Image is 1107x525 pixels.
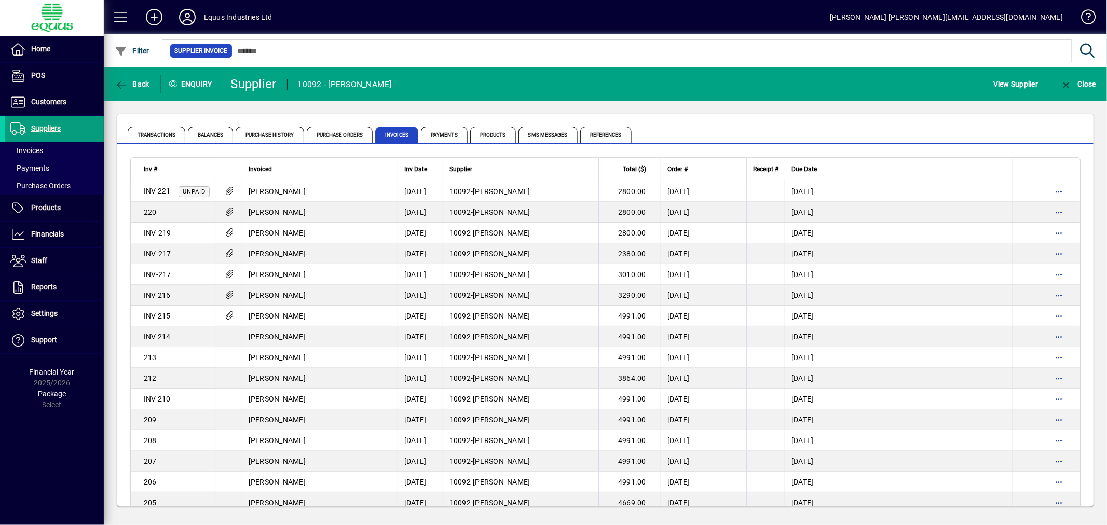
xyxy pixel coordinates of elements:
button: More options [1050,370,1067,386]
td: [DATE] [398,285,443,306]
a: Purchase Orders [5,177,104,195]
span: 10092 [449,395,471,403]
span: [PERSON_NAME] [473,395,530,403]
span: Supplier [449,163,472,175]
span: [DATE] [667,250,690,258]
button: View Supplier [991,75,1041,93]
td: - [443,326,598,347]
td: [DATE] [785,451,1013,472]
span: [PERSON_NAME] [249,229,306,237]
span: Suppliers [31,124,61,132]
div: Due Date [791,163,1006,175]
span: Payments [10,164,49,172]
td: [DATE] [785,326,1013,347]
td: [DATE] [398,389,443,409]
span: SMS Messages [518,127,578,143]
span: Order # [667,163,688,175]
div: Inv # [144,163,210,175]
span: [PERSON_NAME] [249,208,306,216]
td: 4991.00 [598,472,661,492]
span: [PERSON_NAME] [249,395,306,403]
a: Settings [5,301,104,327]
button: Add [138,8,171,26]
td: - [443,223,598,243]
span: 10092 [449,187,471,196]
div: Inv Date [404,163,436,175]
td: [DATE] [785,409,1013,430]
span: Balances [188,127,233,143]
span: Products [470,127,516,143]
span: [DATE] [667,208,690,216]
span: [PERSON_NAME] [473,270,530,279]
td: [DATE] [398,472,443,492]
div: Enquiry [161,76,223,92]
span: 10092 [449,312,471,320]
span: 209 [144,416,157,424]
span: Purchase History [236,127,304,143]
span: [PERSON_NAME] [249,499,306,507]
span: Unpaid [183,188,206,195]
td: [DATE] [785,264,1013,285]
span: 10092 [449,229,471,237]
td: [DATE] [398,306,443,326]
td: 4991.00 [598,389,661,409]
td: - [443,181,598,202]
span: Settings [31,309,58,317]
button: More options [1050,474,1067,490]
span: [PERSON_NAME] [473,457,530,465]
span: [PERSON_NAME] [249,457,306,465]
span: [DATE] [667,291,690,299]
span: [PERSON_NAME] [249,436,306,445]
span: Invoices [10,146,43,155]
td: [DATE] [785,347,1013,368]
span: [PERSON_NAME] [473,333,530,341]
span: 212 [144,374,157,382]
button: More options [1050,391,1067,407]
td: [DATE] [785,243,1013,264]
app-page-header-button: Back [104,75,161,93]
td: [DATE] [785,285,1013,306]
td: [DATE] [398,202,443,223]
button: More options [1050,308,1067,324]
span: [DATE] [667,187,690,196]
td: [DATE] [398,223,443,243]
td: - [443,409,598,430]
span: [DATE] [667,353,690,362]
button: More options [1050,328,1067,345]
a: Support [5,327,104,353]
span: [PERSON_NAME] [473,416,530,424]
td: 2800.00 [598,181,661,202]
td: [DATE] [398,492,443,513]
span: [PERSON_NAME] [473,478,530,486]
td: - [443,368,598,389]
span: [PERSON_NAME] [249,291,306,299]
button: More options [1050,204,1067,220]
a: Payments [5,159,104,177]
span: Payments [421,127,468,143]
span: [DATE] [667,436,690,445]
td: [DATE] [785,430,1013,451]
span: [PERSON_NAME] [249,374,306,382]
td: [DATE] [785,492,1013,513]
td: [DATE] [398,181,443,202]
div: Invoiced [249,163,391,175]
td: 2380.00 [598,243,661,264]
a: Customers [5,89,104,115]
span: 205 [144,499,157,507]
td: 3864.00 [598,368,661,389]
span: [PERSON_NAME] [249,416,306,424]
span: INV-217 [144,270,171,279]
button: Back [112,75,152,93]
span: [DATE] [667,499,690,507]
span: [DATE] [667,416,690,424]
a: Invoices [5,142,104,159]
div: Supplier [449,163,592,175]
td: 4991.00 [598,451,661,472]
span: [DATE] [667,457,690,465]
td: 4991.00 [598,306,661,326]
a: Financials [5,222,104,247]
span: 10092 [449,208,471,216]
td: [DATE] [398,264,443,285]
span: 10092 [449,478,471,486]
span: [PERSON_NAME] [249,312,306,320]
